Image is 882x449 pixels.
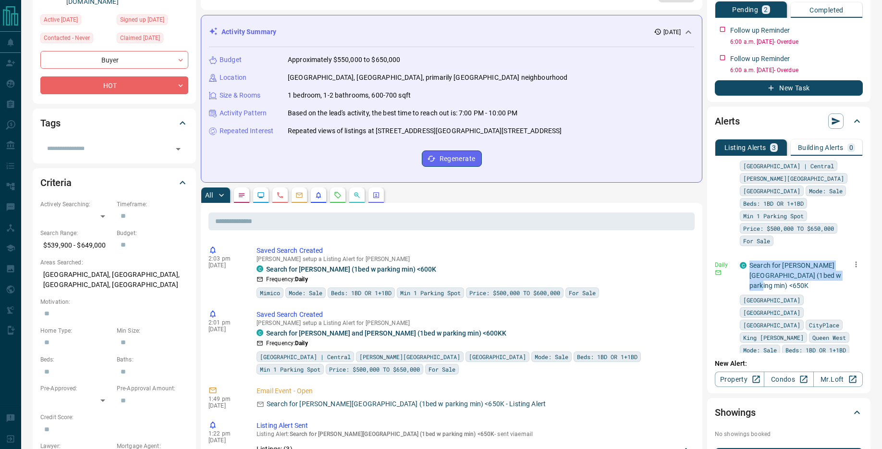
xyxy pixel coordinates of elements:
[663,28,681,37] p: [DATE]
[40,175,72,190] h2: Criteria
[715,261,734,269] p: Daily
[117,326,188,335] p: Min Size:
[208,430,242,437] p: 1:22 pm
[220,55,242,65] p: Budget
[40,298,188,306] p: Motivation:
[257,246,691,256] p: Saved Search Created
[422,150,482,167] button: Regenerate
[715,113,740,129] h2: Alerts
[208,319,242,326] p: 2:01 pm
[290,431,495,437] span: Search for [PERSON_NAME][GEOGRAPHIC_DATA] (1bed w parking min) <650K
[205,192,213,199] p: All
[813,372,863,387] a: Mr.Loft
[40,413,188,422] p: Credit Score:
[44,33,90,43] span: Contacted - Never
[288,108,517,118] p: Based on the lead's activity, the best time to reach out is: 7:00 PM - 10:00 PM
[715,269,722,276] svg: Email
[743,333,804,342] span: King [PERSON_NAME]
[400,288,461,298] span: Min 1 Parking Spot
[295,340,308,347] strong: Daily
[715,359,863,369] p: New Alert:
[764,6,768,13] p: 2
[743,320,800,330] span: [GEOGRAPHIC_DATA]
[117,229,188,237] p: Budget:
[359,352,460,362] span: [PERSON_NAME][GEOGRAPHIC_DATA]
[743,308,800,317] span: [GEOGRAPHIC_DATA]
[238,191,245,199] svg: Notes
[743,186,800,196] span: [GEOGRAPHIC_DATA]
[749,262,841,289] a: Search for [PERSON_NAME][GEOGRAPHIC_DATA] (1bed w parking min) <650K
[208,396,242,402] p: 1:49 pm
[809,320,839,330] span: CityPlace
[743,345,777,355] span: Mode: Sale
[266,339,308,348] p: Frequency:
[40,267,188,293] p: [GEOGRAPHIC_DATA], [GEOGRAPHIC_DATA], [GEOGRAPHIC_DATA], [GEOGRAPHIC_DATA]
[40,355,112,364] p: Beds:
[266,275,308,284] p: Frequency:
[812,333,846,342] span: Queen West
[40,384,112,393] p: Pre-Approved:
[715,401,863,424] div: Showings
[743,224,834,233] span: Price: $500,000 TO $650,000
[40,112,188,135] div: Tags
[372,191,380,199] svg: Agent Actions
[220,90,261,100] p: Size & Rooms
[260,288,280,298] span: Mimico
[117,33,188,46] div: Wed Sep 03 2025
[257,256,691,262] p: [PERSON_NAME] setup a Listing Alert for [PERSON_NAME]
[724,144,766,151] p: Listing Alerts
[40,237,112,253] p: $539,900 - $649,000
[260,364,320,374] span: Min 1 Parking Spot
[276,191,284,199] svg: Calls
[469,352,526,362] span: [GEOGRAPHIC_DATA]
[288,126,562,136] p: Repeated views of listings at [STREET_ADDRESS][GEOGRAPHIC_DATA][STREET_ADDRESS]
[730,25,790,36] p: Follow up Reminder
[40,14,112,28] div: Wed Sep 10 2025
[772,144,776,151] p: 3
[743,211,804,221] span: Min 1 Parking Spot
[257,329,263,336] div: condos.ca
[40,229,112,237] p: Search Range:
[208,437,242,444] p: [DATE]
[730,54,790,64] p: Follow up Reminder
[730,37,863,46] p: 6:00 a.m. [DATE] - Overdue
[798,144,844,151] p: Building Alerts
[40,51,188,69] div: Buyer
[208,326,242,333] p: [DATE]
[715,372,764,387] a: Property
[288,90,411,100] p: 1 bedroom, 1-2 bathrooms, 600-700 sqft
[469,288,560,298] span: Price: $500,000 TO $600,000
[849,144,853,151] p: 0
[44,15,78,25] span: Active [DATE]
[117,14,188,28] div: Wed Sep 03 2025
[353,191,361,199] svg: Opportunities
[257,431,691,437] p: Listing Alert : - sent via email
[220,108,267,118] p: Activity Pattern
[715,405,756,420] h2: Showings
[40,171,188,194] div: Criteria
[208,262,242,269] p: [DATE]
[40,258,188,267] p: Areas Searched:
[331,288,392,298] span: Beds: 1BD OR 1+1BD
[120,33,160,43] span: Claimed [DATE]
[40,326,112,335] p: Home Type:
[740,262,747,269] div: condos.ca
[40,115,60,131] h2: Tags
[266,265,436,273] a: Search for [PERSON_NAME] (1bed w parking min) <600K
[715,110,863,133] div: Alerts
[120,15,164,25] span: Signed up [DATE]
[257,386,691,396] p: Email Event - Open
[743,236,770,246] span: For Sale
[289,288,322,298] span: Mode: Sale
[267,399,546,409] p: Search for [PERSON_NAME][GEOGRAPHIC_DATA] (1bed w parking min) <650K - Listing Alert
[809,7,844,13] p: Completed
[220,126,273,136] p: Repeated Interest
[334,191,342,199] svg: Requests
[730,66,863,75] p: 6:00 a.m. [DATE] - Overdue
[569,288,596,298] span: For Sale
[785,345,846,355] span: Beds: 1BD OR 1+1BD
[260,352,351,362] span: [GEOGRAPHIC_DATA] | Central
[577,352,637,362] span: Beds: 1BD OR 1+1BD
[295,191,303,199] svg: Emails
[257,421,691,431] p: Listing Alert Sent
